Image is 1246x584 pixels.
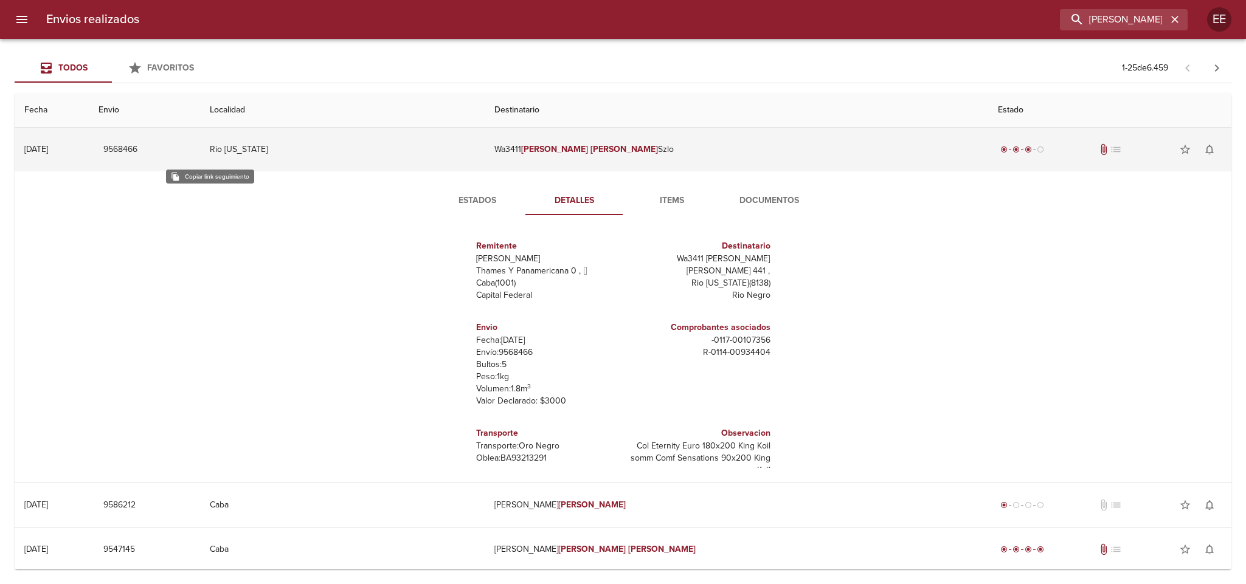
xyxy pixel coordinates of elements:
th: Destinatario [485,93,989,128]
p: Rio [US_STATE] ( 8138 ) [628,277,770,289]
span: notifications_none [1203,543,1216,555]
th: Estado [988,93,1231,128]
td: Wa3411 Szlo [485,128,989,171]
h6: Envios realizados [46,10,139,29]
p: Col Eternity Euro 180x200 King Koil somm Comf Sensations 90x200 King Koil [628,440,770,476]
em: [PERSON_NAME] [590,144,658,154]
div: En viaje [998,143,1047,156]
p: Transporte: Oro Negro [476,440,618,452]
p: Valor Declarado: $ 3000 [476,395,618,407]
span: 9586212 [103,498,136,513]
span: notifications_none [1203,143,1216,156]
span: radio_button_checked [1012,146,1020,153]
p: R - 0114 - 00934404 [628,346,770,359]
sup: 3 [527,382,531,390]
p: Thames Y Panamericana 0 ,   [476,265,618,277]
p: Caba ( 1001 ) [476,277,618,289]
h6: Envio [476,321,618,334]
div: Tabs Envios [15,53,209,83]
p: - 0117 - 00107356 [628,334,770,346]
span: No tiene pedido asociado [1110,143,1122,156]
th: Envio [89,93,200,128]
span: Todos [58,63,88,73]
span: Tiene documentos adjuntos [1098,143,1110,156]
h6: Comprobantes asociados [628,321,770,334]
span: radio_button_checked [1037,546,1044,553]
span: Pagina anterior [1173,61,1202,74]
span: Detalles [533,193,616,208]
button: Agregar a favoritos [1173,493,1197,517]
em: [PERSON_NAME] [521,144,589,154]
div: [DATE] [24,144,48,154]
span: notifications_none [1203,499,1216,511]
span: 9547145 [103,542,135,557]
h6: Destinatario [628,239,770,253]
p: Rio Negro [628,289,770,301]
span: star_border [1179,143,1191,156]
span: No tiene pedido asociado [1110,543,1122,555]
p: Peso: 1 kg [476,371,618,383]
div: Tabs detalle de guia [429,186,818,215]
em: [PERSON_NAME] [558,500,626,510]
em: [PERSON_NAME] [558,544,626,554]
div: Entregado [998,543,1047,555]
span: Estados [436,193,519,208]
span: radio_button_unchecked [1037,146,1044,153]
span: Documentos [728,193,811,208]
th: Localidad [200,93,485,128]
button: 9568466 [99,139,142,161]
td: [PERSON_NAME] [485,527,989,571]
td: Caba [200,483,485,527]
div: Generado [998,499,1047,511]
span: star_border [1179,499,1191,511]
button: menu [7,5,36,34]
span: Items [631,193,713,208]
p: Wa3411 [PERSON_NAME] [628,253,770,265]
p: [PERSON_NAME] [476,253,618,265]
span: Tiene documentos adjuntos [1098,543,1110,555]
td: Rio [US_STATE] [200,128,485,171]
p: Bultos: 5 [476,359,618,371]
p: Fecha: [DATE] [476,334,618,346]
div: [DATE] [24,544,48,554]
h6: Remitente [476,239,618,253]
span: radio_button_checked [1025,146,1032,153]
h6: Observacion [628,427,770,440]
h6: Transporte [476,427,618,440]
td: Caba [200,527,485,571]
input: buscar [1060,9,1167,30]
em: [PERSON_NAME] [628,544,696,554]
span: radio_button_unchecked [1037,501,1044,509]
span: radio_button_checked [1000,546,1008,553]
button: Activar notificaciones [1197,137,1222,162]
span: radio_button_unchecked [1025,501,1032,509]
button: 9586212 [99,494,140,517]
div: Abrir información de usuario [1207,7,1231,32]
button: 9547145 [99,538,140,561]
button: Agregar a favoritos [1173,537,1197,562]
p: Oblea: BA93213291 [476,452,618,464]
span: radio_button_checked [1000,146,1008,153]
td: [PERSON_NAME] [485,483,989,527]
span: radio_button_checked [1025,546,1032,553]
div: EE [1207,7,1231,32]
div: [DATE] [24,500,48,510]
p: Capital Federal [476,289,618,301]
p: Volumen: 1.8 m [476,383,618,395]
span: No tiene pedido asociado [1110,499,1122,511]
span: Pagina siguiente [1202,53,1231,83]
span: radio_button_checked [1012,546,1020,553]
button: Agregar a favoritos [1173,137,1197,162]
span: star_border [1179,543,1191,555]
span: Favoritos [147,63,194,73]
span: radio_button_unchecked [1012,501,1020,509]
span: radio_button_checked [1000,501,1008,509]
button: Activar notificaciones [1197,537,1222,562]
span: 9568466 [103,142,137,157]
p: [PERSON_NAME] 441 , [628,265,770,277]
th: Fecha [15,93,89,128]
button: Activar notificaciones [1197,493,1222,517]
p: 1 - 25 de 6.459 [1122,62,1168,74]
p: Envío: 9568466 [476,346,618,359]
span: No tiene documentos adjuntos [1098,499,1110,511]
